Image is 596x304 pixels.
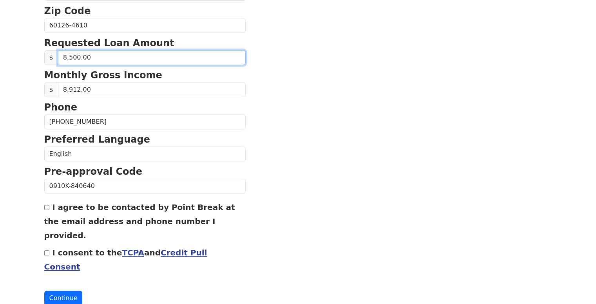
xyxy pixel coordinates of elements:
[58,50,246,65] input: 0.00
[44,134,150,145] strong: Preferred Language
[58,82,246,97] input: Monthly Gross Income
[44,102,78,113] strong: Phone
[44,68,246,82] p: Monthly Gross Income
[44,179,246,194] input: Pre-approval Code
[44,203,235,240] label: I agree to be contacted by Point Break at the email address and phone number I provided.
[122,248,144,257] a: TCPA
[44,82,58,97] span: $
[44,50,58,65] span: $
[44,18,246,33] input: Zip Code
[44,166,143,177] strong: Pre-approval Code
[44,5,91,16] strong: Zip Code
[44,114,246,129] input: Phone
[44,38,174,49] strong: Requested Loan Amount
[44,248,207,271] label: I consent to the and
